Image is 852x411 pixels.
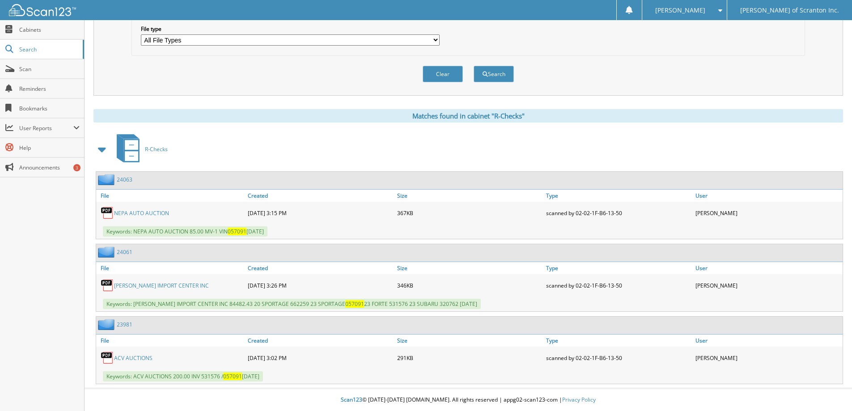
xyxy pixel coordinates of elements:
[395,349,544,367] div: 291KB
[246,190,395,202] a: Created
[693,204,843,222] div: [PERSON_NAME]
[693,335,843,347] a: User
[96,335,246,347] a: File
[145,145,168,153] span: R-Checks
[117,176,132,183] a: 24063
[562,396,596,403] a: Privacy Policy
[693,349,843,367] div: [PERSON_NAME]
[246,204,395,222] div: [DATE] 3:15 PM
[19,26,80,34] span: Cabinets
[246,276,395,294] div: [DATE] 3:26 PM
[117,248,132,256] a: 24061
[19,65,80,73] span: Scan
[395,190,544,202] a: Size
[345,300,364,308] span: 057091
[423,66,463,82] button: Clear
[103,371,263,381] span: Keywords: ACV AUCTIONS 200.00 INV 531576 / [DATE]
[544,349,693,367] div: scanned by 02-02-1F-B6-13-50
[246,262,395,274] a: Created
[114,209,169,217] a: NEPA AUTO AUCTION
[693,190,843,202] a: User
[19,124,73,132] span: User Reports
[96,190,246,202] a: File
[19,144,80,152] span: Help
[98,319,117,330] img: folder2.png
[544,276,693,294] div: scanned by 02-02-1F-B6-13-50
[111,131,168,167] a: R-Checks
[96,262,246,274] a: File
[740,8,839,13] span: [PERSON_NAME] of Scranton Inc.
[114,354,153,362] a: ACV AUCTIONS
[693,276,843,294] div: [PERSON_NAME]
[19,85,80,93] span: Reminders
[246,335,395,347] a: Created
[85,389,852,411] div: © [DATE]-[DATE] [DOMAIN_NAME]. All rights reserved | appg02-scan123-com |
[101,279,114,292] img: PDF.png
[544,190,693,202] a: Type
[117,321,132,328] a: 23981
[395,204,544,222] div: 367KB
[98,174,117,185] img: folder2.png
[693,262,843,274] a: User
[246,349,395,367] div: [DATE] 3:02 PM
[103,226,267,237] span: Keywords: NEPA AUTO AUCTION 85.00 MV-1 VIN [DATE]
[101,206,114,220] img: PDF.png
[19,105,80,112] span: Bookmarks
[395,335,544,347] a: Size
[114,282,209,289] a: [PERSON_NAME] IMPORT CENTER INC
[223,373,242,380] span: 057091
[228,228,246,235] span: 057091
[93,109,843,123] div: Matches found in cabinet "R-Checks"
[103,299,481,309] span: Keywords: [PERSON_NAME] IMPORT CENTER INC 84482.43 20 SPORTAGE 662259 23 SPORTAGE 23 FORTE 531576...
[101,351,114,364] img: PDF.png
[807,368,852,411] iframe: Chat Widget
[73,164,81,171] div: 3
[98,246,117,258] img: folder2.png
[395,262,544,274] a: Size
[19,46,78,53] span: Search
[655,8,705,13] span: [PERSON_NAME]
[19,164,80,171] span: Announcements
[544,204,693,222] div: scanned by 02-02-1F-B6-13-50
[9,4,76,16] img: scan123-logo-white.svg
[544,335,693,347] a: Type
[474,66,514,82] button: Search
[544,262,693,274] a: Type
[341,396,362,403] span: Scan123
[141,25,440,33] label: File type
[395,276,544,294] div: 346KB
